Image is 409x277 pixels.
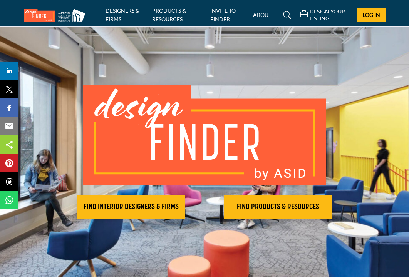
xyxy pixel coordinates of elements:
[79,202,183,212] h2: FIND INTERIOR DESIGNERS & FIRMS
[363,12,380,18] span: Log In
[106,7,139,22] a: DESIGNERS & FIRMS
[300,8,352,22] div: DESIGN YOUR LISTING
[210,7,236,22] a: INVITE TO FINDER
[77,195,185,219] button: FIND INTERIOR DESIGNERS & FIRMS
[83,85,326,185] img: image
[224,195,332,219] button: FIND PRODUCTS & RESOURCES
[24,9,89,22] img: Site Logo
[226,202,330,212] h2: FIND PRODUCTS & RESOURCES
[253,12,272,18] a: ABOUT
[310,8,352,22] h5: DESIGN YOUR LISTING
[357,8,385,22] button: Log In
[276,9,296,21] a: Search
[152,7,186,22] a: PRODUCTS & RESOURCES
